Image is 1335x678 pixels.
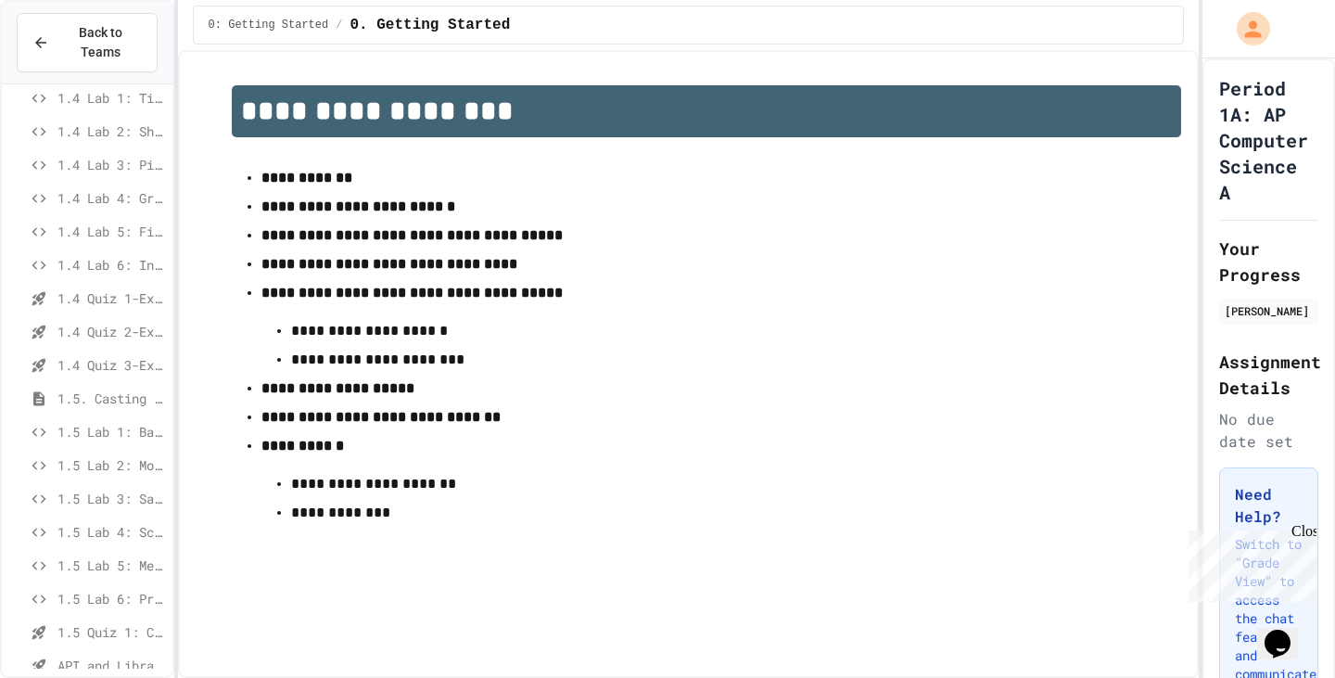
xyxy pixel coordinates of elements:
[7,7,128,118] div: Chat with us now!Close
[57,188,165,208] span: 1.4 Lab 4: Grade Point Average
[1219,349,1318,401] h2: Assignment Details
[1225,302,1313,319] div: [PERSON_NAME]
[57,589,165,608] span: 1.5 Lab 6: Precision Calculator System
[57,155,165,174] span: 1.4 Lab 3: Pizza Delivery Calculator
[57,422,165,441] span: 1.5 Lab 1: Bank Account Fixer
[57,322,165,341] span: 1.4 Quiz 2-Expressions and Assignment Statements
[17,13,158,72] button: Back to Teams
[57,122,165,141] span: 1.4 Lab 2: Shopping Receipt Builder
[57,355,165,375] span: 1.4 Quiz 3-Expressions and Assignment Statements
[336,18,342,32] span: /
[57,455,165,475] span: 1.5 Lab 2: Movie Runtime Calculator
[57,288,165,308] span: 1.4 Quiz 1-Expressions and Assignment Statements
[1217,7,1275,50] div: My Account
[60,23,142,62] span: Back to Teams
[57,255,165,275] span: 1.4 Lab 6: Investment Portfolio Tracker
[1219,408,1318,453] div: No due date set
[57,656,165,675] span: API and Libraries - Topic 1.7
[57,222,165,241] span: 1.4 Lab 5: Fitness Tracker Debugger
[57,88,165,108] span: 1.4 Lab 1: Time Card Calculator
[1181,523,1316,602] iframe: chat widget
[57,556,165,575] span: 1.5 Lab 5: Metric Conversion Debugger
[350,14,510,36] span: 0. Getting Started
[57,622,165,642] span: 1.5 Quiz 1: Casting and Ranges of variables - Quiz
[1257,604,1316,659] iframe: chat widget
[1219,236,1318,288] h2: Your Progress
[209,18,329,32] span: 0: Getting Started
[57,389,165,408] span: 1.5. Casting and Ranges of Values
[1235,483,1303,528] h3: Need Help?
[57,522,165,542] span: 1.5 Lab 4: Score Percentage Calculator
[57,489,165,508] span: 1.5 Lab 3: Salary Calculator Fixer
[1219,75,1318,205] h1: Period 1A: AP Computer Science A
